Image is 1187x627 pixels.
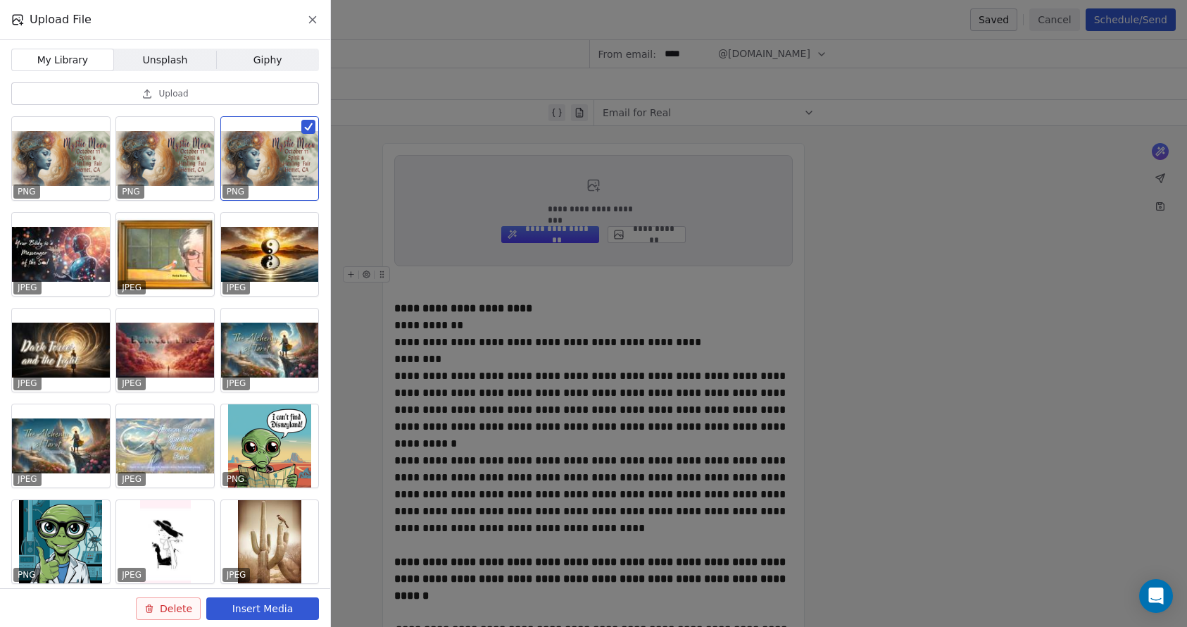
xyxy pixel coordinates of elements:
[227,569,246,581] p: JPEG
[227,378,246,389] p: JPEG
[122,282,142,293] p: JPEG
[18,186,36,197] p: PNG
[1139,579,1173,613] div: Open Intercom Messenger
[136,597,201,620] button: Delete
[206,597,319,620] button: Insert Media
[122,378,142,389] p: JPEG
[158,88,188,99] span: Upload
[143,53,188,68] span: Unsplash
[227,186,245,197] p: PNG
[122,569,142,581] p: JPEG
[122,473,142,485] p: JPEG
[122,186,140,197] p: PNG
[30,11,92,28] span: Upload File
[18,473,37,485] p: JPEG
[18,378,37,389] p: JPEG
[18,569,36,581] p: PNG
[18,282,37,293] p: JPEG
[253,53,282,68] span: Giphy
[11,82,319,105] button: Upload
[227,282,246,293] p: JPEG
[227,473,245,485] p: PNG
